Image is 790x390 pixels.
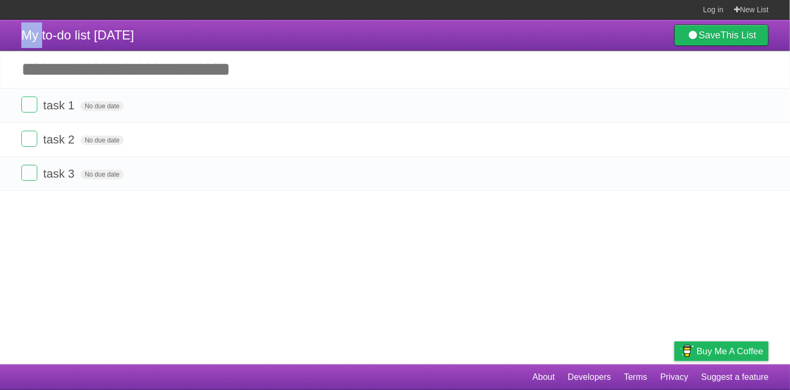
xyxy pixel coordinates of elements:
[660,367,688,387] a: Privacy
[21,97,37,113] label: Done
[43,133,77,146] span: task 2
[21,131,37,147] label: Done
[674,25,769,46] a: SaveThis List
[624,367,648,387] a: Terms
[43,167,77,180] span: task 3
[21,28,134,42] span: My to-do list [DATE]
[721,30,756,41] b: This List
[80,170,124,179] span: No due date
[674,341,769,361] a: Buy me a coffee
[680,342,694,360] img: Buy me a coffee
[80,101,124,111] span: No due date
[568,367,611,387] a: Developers
[21,165,37,181] label: Done
[697,342,763,361] span: Buy me a coffee
[43,99,77,112] span: task 1
[533,367,555,387] a: About
[80,136,124,145] span: No due date
[702,367,769,387] a: Suggest a feature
